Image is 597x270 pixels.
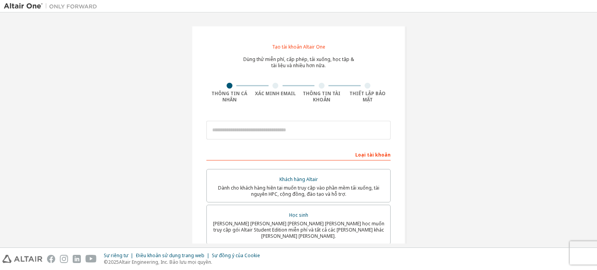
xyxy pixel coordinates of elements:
[243,56,354,63] font: Dùng thử miễn phí, cấp phép, tải xuống, học tập &
[289,212,308,218] font: Học sinh
[108,259,119,265] font: 2025
[86,255,97,263] img: youtube.svg
[303,90,340,103] font: Thông tin tài khoản
[255,90,296,97] font: Xác minh Email
[213,220,384,239] font: [PERSON_NAME] [PERSON_NAME] [PERSON_NAME] [PERSON_NAME] học muốn truy cập gói Altair Student Edit...
[119,259,212,265] font: Altair Engineering, Inc. Bảo lưu mọi quyền.
[60,255,68,263] img: instagram.svg
[355,152,391,158] font: Loại tài khoản
[2,255,42,263] img: altair_logo.svg
[104,259,108,265] font: ©
[218,185,379,197] font: Dành cho khách hàng hiện tại muốn truy cập vào phần mềm tải xuống, tài nguyên HPC, cộng đồng, đào...
[4,2,101,10] img: Altair One
[73,255,81,263] img: linkedin.svg
[47,255,55,263] img: facebook.svg
[272,44,325,50] font: Tạo tài khoản Altair One
[349,90,386,103] font: Thiết lập bảo mật
[212,252,260,259] font: Sự đồng ý của Cookie
[271,62,326,69] font: tài liệu và nhiều hơn nữa.
[211,90,247,103] font: Thông tin cá nhân
[136,252,204,259] font: Điều khoản sử dụng trang web
[279,176,318,183] font: Khách hàng Altair
[104,252,128,259] font: Sự riêng tư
